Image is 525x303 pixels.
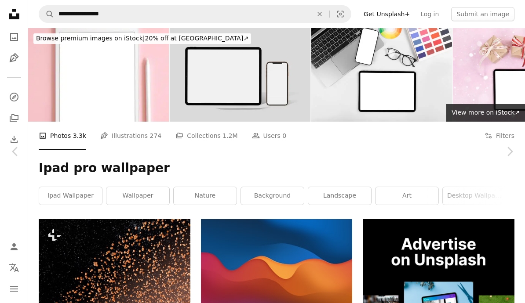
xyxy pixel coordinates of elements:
span: 0 [282,131,286,141]
a: View more on iStock↗ [446,104,525,122]
span: 274 [150,131,162,141]
span: View more on iStock ↗ [452,109,520,116]
a: Browse premium images on iStock|20% off at [GEOGRAPHIC_DATA]↗ [28,28,256,49]
a: nature [174,187,237,205]
a: wallpaper [106,187,169,205]
a: Explore [5,88,23,106]
a: Log in / Sign up [5,238,23,256]
img: iPad pro with white screen on white color background. Flatlay. Office background [311,28,452,122]
a: Next [494,109,525,194]
button: Menu [5,280,23,298]
img: iPad Pro, iPhone 12 Digital Device Screen Mockups Template For presentation branding, corporate i... [170,28,310,122]
a: desktop wallpaper [443,187,506,205]
a: art [376,187,438,205]
form: Find visuals sitewide [39,5,351,23]
button: Clear [310,6,329,22]
a: Log in [415,7,444,21]
a: Illustrations [5,49,23,67]
a: a blue and orange background with wavy shapes [201,266,353,274]
span: 1.2M [222,131,237,141]
button: Submit an image [451,7,514,21]
a: landscape [308,187,371,205]
a: Illustrations 274 [100,122,161,150]
a: Users 0 [252,122,287,150]
a: background [241,187,304,205]
img: iPad pro tablet with white screen with pen on pink color background flowers. Office design woman ... [28,28,169,122]
div: 20% off at [GEOGRAPHIC_DATA] ↗ [33,33,251,44]
a: Get Unsplash+ [358,7,415,21]
a: Collections 1.2M [175,122,237,150]
button: Language [5,259,23,277]
button: Filters [485,122,514,150]
button: Visual search [330,6,351,22]
span: Browse premium images on iStock | [36,35,145,42]
button: Search Unsplash [39,6,54,22]
a: ipad wallpaper [39,187,102,205]
a: Photos [5,28,23,46]
h1: Ipad pro wallpaper [39,160,514,176]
